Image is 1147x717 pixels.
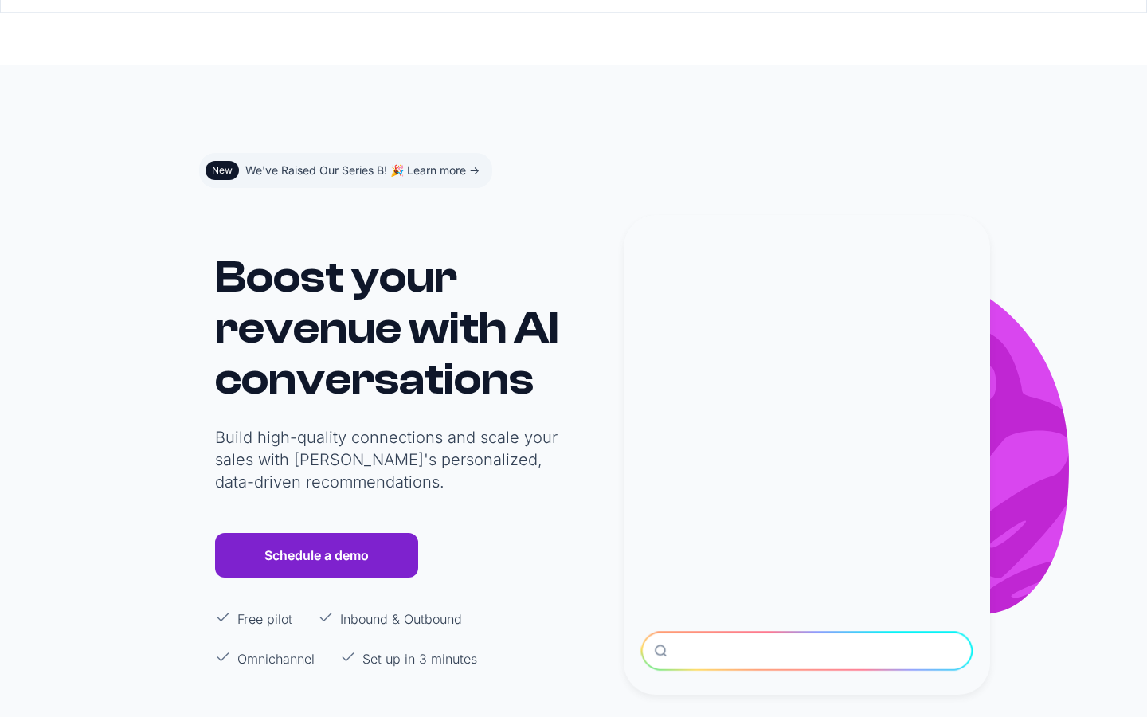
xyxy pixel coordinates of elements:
p: Set up in 3 minutes [362,649,477,668]
h1: Boost your revenue with AI conversations [215,252,566,405]
div: We've Raised Our Series B! 🎉 Learn more -> [245,159,480,182]
p: Omnichannel [237,649,315,668]
p: Build high-quality connections and scale your sales with [PERSON_NAME]'s personalized, data-drive... [215,426,566,493]
div: New [212,164,233,177]
a: NewWe've Raised Our Series B! 🎉 Learn more -> [199,153,492,188]
p: Free pilot [237,609,292,629]
ul: Language list [32,689,96,711]
a: Schedule a demo [215,533,418,578]
p: Inbound & Outbound [340,609,462,629]
aside: Language selected: English [16,688,96,711]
